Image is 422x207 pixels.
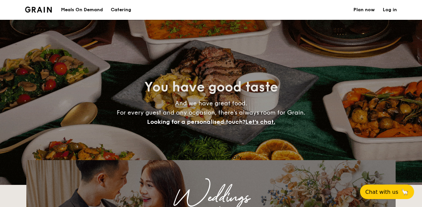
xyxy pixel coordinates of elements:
div: Weddings [84,192,338,204]
img: Grain [25,7,52,13]
span: Let's chat. [245,118,275,125]
div: Loading menus magically... [26,154,396,160]
button: Chat with us🦙 [360,185,414,199]
a: Logotype [25,7,52,13]
span: Chat with us [365,189,398,195]
span: 🦙 [401,188,409,196]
